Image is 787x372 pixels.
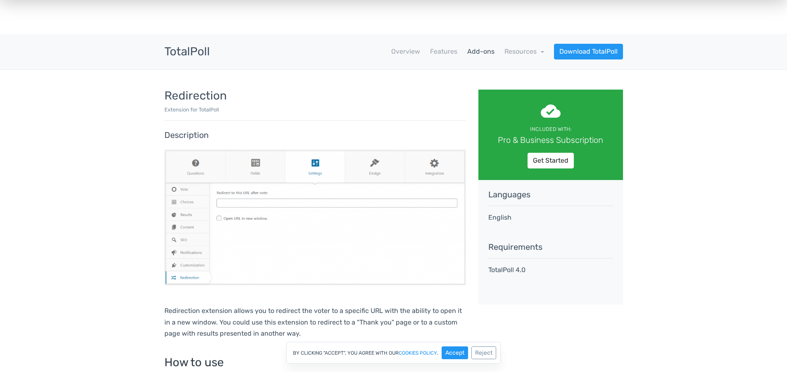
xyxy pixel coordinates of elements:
a: Get Started [528,153,574,168]
button: Accept [442,346,468,359]
div: By clicking "Accept", you agree with our . [286,342,501,364]
h3: Redirection [164,90,466,102]
button: Reject [471,346,496,359]
h3: TotalPoll [164,45,210,58]
small: Included with: [530,126,571,132]
a: Features [430,47,457,57]
p: TotalPoll 4.0 [488,265,613,275]
h5: Description [164,130,466,140]
h3: How to use [164,356,466,369]
a: Overview [391,47,420,57]
a: Resources [504,47,544,55]
p: English [488,213,613,223]
h5: Requirements [488,242,613,251]
a: cookies policy [399,351,437,355]
a: Download TotalPoll [554,44,623,59]
p: Extension for TotalPoll [164,106,466,114]
p: Redirection extension allows you to redirect the voter to a specific URL with the ability to open... [164,305,466,339]
h5: languages [488,190,613,199]
img: TotalPoll Redirection extension settings [164,149,466,285]
a: Add-ons [467,47,495,57]
span: cloud_done [541,101,561,121]
div: Pro & Business Subscription [490,134,611,146]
